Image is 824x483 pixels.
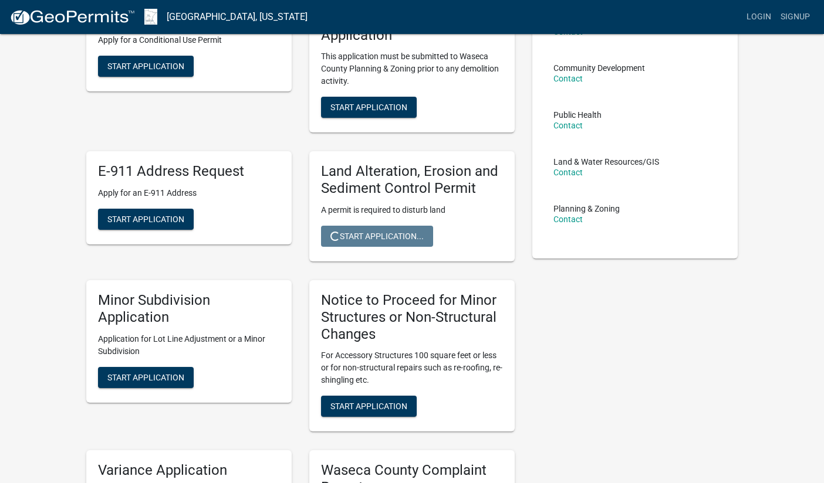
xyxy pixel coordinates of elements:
p: This application must be submitted to Waseca County Planning & Zoning prior to any demolition act... [321,50,503,87]
button: Start Application... [321,226,433,247]
h5: Variance Application [98,462,280,479]
a: [GEOGRAPHIC_DATA], [US_STATE] [167,7,308,27]
button: Start Application [321,97,417,118]
button: Start Application [98,209,194,230]
p: Land & Water Resources/GIS [553,158,659,166]
button: Start Application [98,367,194,388]
span: Start Application [330,103,407,112]
button: Start Application [321,396,417,417]
p: Community Development [553,64,645,72]
p: Planning & Zoning [553,205,620,213]
h5: Notice to Proceed for Minor Structures or Non-Structural Changes [321,292,503,342]
p: A permit is required to disturb land [321,204,503,216]
span: Start Application [107,372,184,382]
a: Signup [776,6,815,28]
p: Application for Lot Line Adjustment or a Minor Subdivision [98,333,280,358]
p: For Accessory Structures 100 square feet or less or for non-structural repairs such as re-roofing... [321,349,503,386]
span: Start Application... [330,231,424,240]
span: Start Application [107,215,184,224]
a: Contact [553,215,583,224]
img: Waseca County, Minnesota [144,9,157,25]
a: Login [742,6,776,28]
a: Contact [553,74,583,83]
button: Start Application [98,56,194,77]
h5: Land Alteration, Erosion and Sediment Control Permit [321,163,503,197]
a: Contact [553,121,583,130]
span: Start Application [107,61,184,70]
p: Public Health [553,111,602,119]
h5: Minor Subdivision Application [98,292,280,326]
p: Apply for an E-911 Address [98,187,280,199]
p: Apply for a Conditional Use Permit [98,34,280,46]
a: Contact [553,168,583,177]
h5: E-911 Address Request [98,163,280,180]
span: Start Application [330,402,407,411]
